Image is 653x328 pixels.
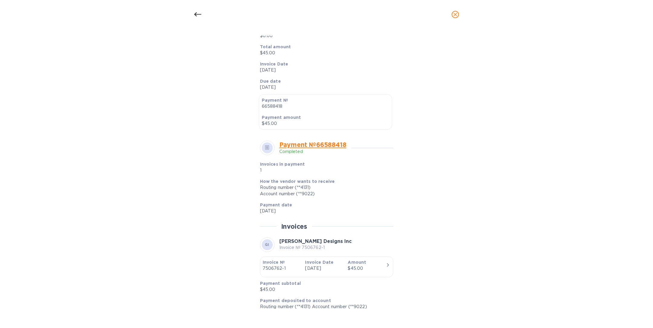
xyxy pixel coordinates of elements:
b: Invoice Date [305,260,333,265]
button: close [448,7,463,22]
p: $45.00 [262,120,389,127]
p: Routing number (**4131) Account number (**9022) [260,304,388,310]
b: How the vendor wants to receive [260,179,335,184]
b: Invoice Date [260,62,288,66]
div: $45.00 [348,265,385,272]
h2: Invoices [281,223,307,230]
p: $45.00 [260,286,388,293]
p: 66588418 [262,103,389,110]
b: [PERSON_NAME] Designs Inc [279,238,352,244]
p: [DATE] [260,67,388,73]
button: Invoice №7506762-1Invoice Date[DATE]Amount$45.00 [260,256,393,277]
b: Payment amount [262,115,301,120]
p: $45.00 [260,50,388,56]
b: Payment № [262,98,288,103]
p: [DATE] [305,265,343,272]
p: [DATE] [260,84,388,91]
a: Payment № 66588418 [279,141,346,148]
b: Due date [260,79,281,84]
p: 1 [260,167,346,174]
p: 7506762-1 [263,265,301,272]
p: Completed [279,148,346,155]
p: $0.00 [260,33,388,39]
b: Payment date [260,202,292,207]
div: Routing number (**4131) [260,184,388,191]
p: [DATE] [260,208,388,214]
b: Invoice № [263,260,285,265]
b: Amount [348,260,366,265]
b: Total amount [260,44,291,49]
div: Account number (**9022) [260,191,388,197]
p: Invoice № 7506762-1 [279,244,352,251]
b: Invoices in payment [260,162,305,167]
b: Payment deposited to account [260,298,331,303]
b: Payment subtotal [260,281,301,286]
b: GI [265,242,269,247]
